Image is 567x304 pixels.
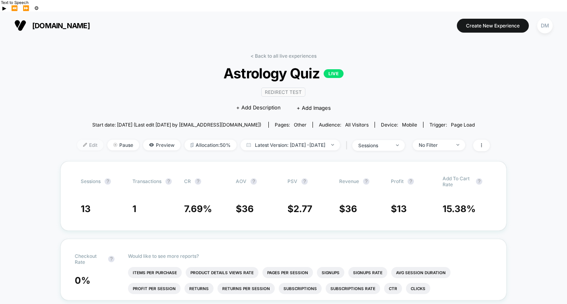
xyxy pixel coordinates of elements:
[326,283,380,294] li: Subscriptions Rate
[331,144,334,146] img: end
[293,203,312,214] span: 2.77
[324,69,344,78] p: LIVE
[344,140,352,151] span: |
[537,18,553,33] div: DM
[92,122,261,128] span: Start date: [DATE] (Last edit [DATE] by [EMAIL_ADDRESS][DOMAIN_NAME])
[402,122,417,128] span: mobile
[358,142,390,148] div: sessions
[391,178,404,184] span: Profit
[396,144,399,146] img: end
[236,104,281,112] span: + Add Description
[81,178,101,184] span: Sessions
[375,122,423,128] span: Device:
[457,19,529,33] button: Create New Experience
[108,256,115,262] button: ?
[406,283,430,294] li: Clicks
[247,143,251,147] img: calendar
[241,140,340,150] span: Latest Version: [DATE] - [DATE]
[279,283,322,294] li: Subscriptions
[132,203,136,214] span: 1
[20,5,32,12] button: Forward
[14,19,26,31] img: Visually logo
[287,178,297,184] span: PSV
[75,253,104,265] span: Checkout Rate
[391,203,407,214] span: $
[83,143,87,147] img: edit
[184,178,191,184] span: CR
[77,140,103,150] span: Edit
[443,175,472,187] span: Add To Cart Rate
[128,283,181,294] li: Profit Per Session
[275,122,307,128] div: Pages:
[456,144,459,146] img: end
[317,267,344,278] li: Signups
[348,267,387,278] li: Signups Rate
[419,142,450,148] div: No Filter
[75,275,90,286] span: 0 %
[12,19,92,32] button: [DOMAIN_NAME]
[262,267,313,278] li: Pages Per Session
[345,122,369,128] span: All Visitors
[195,178,201,185] button: ?
[128,267,182,278] li: Items Per Purchase
[397,203,407,214] span: 13
[301,178,308,185] button: ?
[339,203,357,214] span: $
[186,267,258,278] li: Product Details Views Rate
[98,65,469,82] span: Astrology Quiz
[184,203,212,214] span: 7.69 %
[391,267,450,278] li: Avg Session Duration
[217,283,275,294] li: Returns Per Session
[143,140,181,150] span: Preview
[250,178,257,185] button: ?
[113,143,117,147] img: end
[443,203,476,214] span: 15.38 %
[250,53,317,59] a: < Back to all live experiences
[287,203,312,214] span: $
[81,203,91,214] span: 13
[451,122,475,128] span: Page Load
[9,5,20,12] button: Previous
[339,178,359,184] span: Revenue
[294,122,307,128] span: other
[535,18,555,34] button: DM
[165,178,172,185] button: ?
[32,21,90,30] span: [DOMAIN_NAME]
[429,122,475,128] div: Trigger:
[476,178,482,185] button: ?
[319,122,369,128] div: Audience:
[190,143,194,147] img: rebalance
[236,178,247,184] span: AOV
[363,178,369,185] button: ?
[32,5,41,12] button: Settings
[184,283,214,294] li: Returns
[107,140,139,150] span: Pause
[105,178,111,185] button: ?
[261,88,305,97] span: Redirect Test
[384,283,402,294] li: Ctr
[128,253,492,259] p: Would like to see more reports?
[236,203,254,214] span: $
[297,105,331,111] span: + Add Images
[184,140,237,150] span: Allocation: 50%
[408,178,414,185] button: ?
[242,203,254,214] span: 36
[345,203,357,214] span: 36
[132,178,161,184] span: Transactions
